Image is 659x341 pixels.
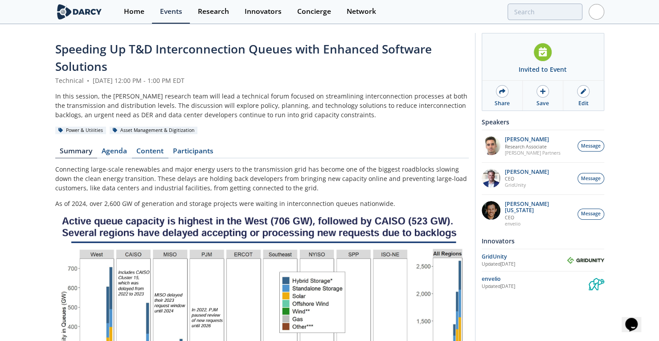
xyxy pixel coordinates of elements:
[495,99,510,107] div: Share
[482,252,604,268] a: GridUnity Updated[DATE] GridUnity
[589,4,604,20] img: Profile
[581,143,601,150] span: Message
[581,175,601,182] span: Message
[505,136,561,143] p: [PERSON_NAME]
[482,275,589,283] div: envelio
[505,144,561,150] p: Research Associate
[505,221,573,227] p: envelio
[505,214,573,221] p: CEO
[482,283,589,290] div: Updated [DATE]
[55,148,97,158] a: Summary
[589,275,604,290] img: envelio
[505,201,573,214] p: [PERSON_NAME][US_STATE]
[482,253,567,261] div: GridUnity
[505,176,549,182] p: CEO
[55,91,469,119] div: In this session, the [PERSON_NAME] research team will lead a technical forum focused on streamlin...
[97,148,132,158] a: Agenda
[132,148,168,158] a: Content
[622,305,650,332] iframe: chat widget
[55,199,469,208] p: As of 2024, over 2,600 GW of generation and storage projects were waiting in interconnection queu...
[86,76,91,85] span: •
[563,81,603,111] a: Edit
[577,209,604,220] button: Message
[581,210,601,218] span: Message
[55,164,469,193] p: Connecting large-scale renewables and major energy users to the transmission grid has become one ...
[347,8,376,15] div: Network
[55,41,432,74] span: Speeding Up T&D Interconnection Queues with Enhanced Software Solutions
[110,127,198,135] div: Asset Management & Digitization
[508,4,582,20] input: Advanced Search
[160,8,182,15] div: Events
[482,136,500,155] img: f1d2b35d-fddb-4a25-bd87-d4d314a355e9
[198,8,229,15] div: Research
[482,201,500,220] img: 1b183925-147f-4a47-82c9-16eeeed5003c
[245,8,282,15] div: Innovators
[297,8,331,15] div: Concierge
[482,275,604,290] a: envelio Updated[DATE] envelio
[505,182,549,188] p: GridUnity
[567,257,604,264] img: GridUnity
[482,114,604,130] div: Speakers
[168,148,218,158] a: Participants
[55,76,469,85] div: Technical [DATE] 12:00 PM - 1:00 PM EDT
[519,65,567,74] div: Invited to Event
[124,8,144,15] div: Home
[482,261,567,268] div: Updated [DATE]
[482,233,604,249] div: Innovators
[578,99,589,107] div: Edit
[536,99,549,107] div: Save
[505,169,549,175] p: [PERSON_NAME]
[482,169,500,188] img: d42dc26c-2a28-49ac-afde-9b58c84c0349
[505,150,561,156] p: [PERSON_NAME] Partners
[55,127,106,135] div: Power & Utilities
[55,4,104,20] img: logo-wide.svg
[577,140,604,152] button: Message
[577,173,604,184] button: Message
